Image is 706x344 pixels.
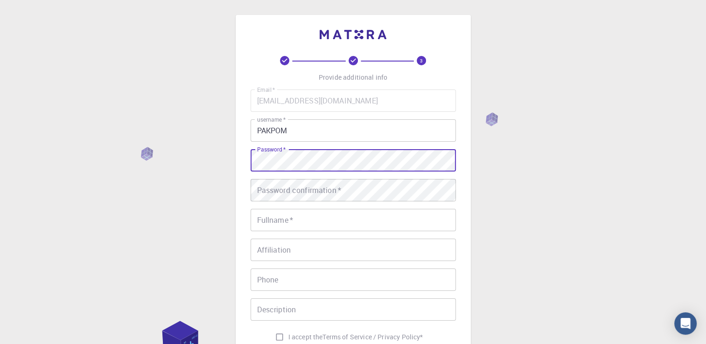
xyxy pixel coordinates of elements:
span: I accept the [288,332,323,342]
label: username [257,116,286,124]
div: Open Intercom Messenger [674,312,697,335]
label: Password [257,145,286,153]
a: Terms of Service / Privacy Policy* [322,332,423,342]
p: Provide additional info [319,73,387,82]
label: Email [257,86,275,94]
text: 3 [420,57,423,64]
p: Terms of Service / Privacy Policy * [322,332,423,342]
